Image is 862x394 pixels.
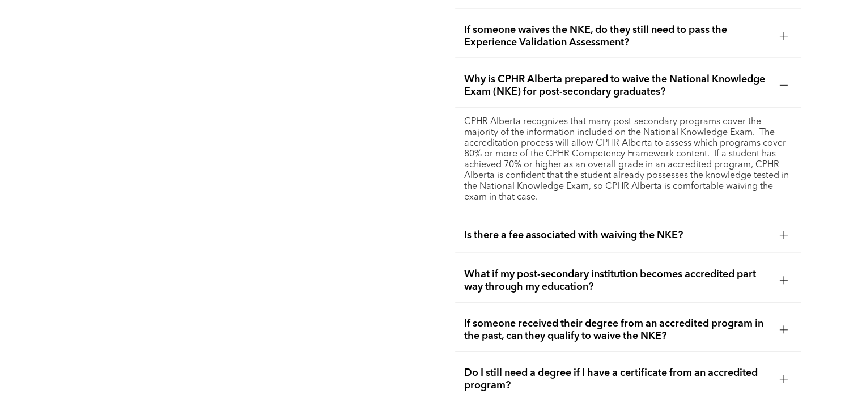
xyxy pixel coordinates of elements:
[464,229,770,242] span: Is there a fee associated with waiving the NKE?
[464,117,792,203] p: CPHR Alberta recognizes that many post-secondary programs cover the majority of the information i...
[464,317,770,342] span: If someone received their degree from an accredited program in the past, can they qualify to waiv...
[464,24,770,49] span: If someone waives the NKE, do they still need to pass the Experience Validation Assessment?
[464,367,770,392] span: Do I still need a degree if I have a certificate from an accredited program?
[464,73,770,98] span: Why is CPHR Alberta prepared to waive the National Knowledge Exam (NKE) for post-secondary gradua...
[464,268,770,293] span: What if my post-secondary institution becomes accredited part way through my education?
